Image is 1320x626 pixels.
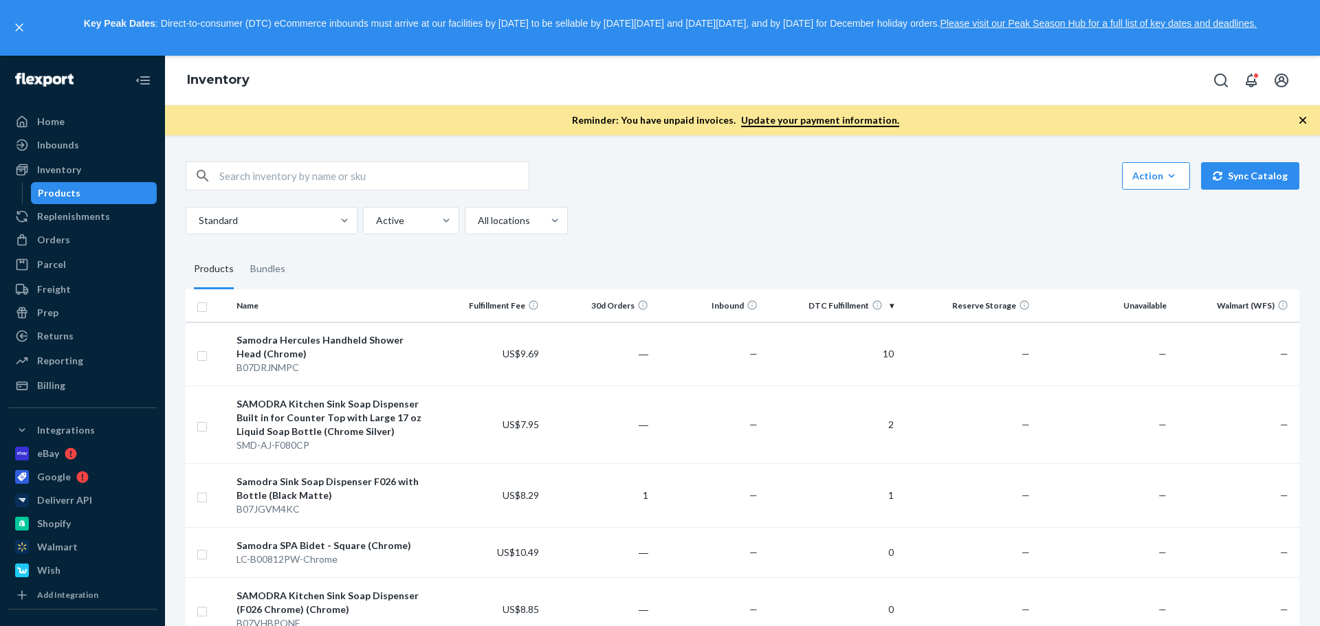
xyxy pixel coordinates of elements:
[1172,289,1299,322] th: Walmart (WFS)
[1158,603,1167,615] span: —
[236,502,430,516] div: B07JGVM4KC
[8,254,157,276] a: Parcel
[1237,67,1265,94] button: Open notifications
[544,528,654,578] td: ―
[236,333,430,361] div: Samodra Hercules Handheld Shower Head (Chrome)
[1022,348,1030,359] span: —
[38,186,80,200] div: Products
[503,348,539,359] span: US$9.69
[1280,489,1288,501] span: —
[37,517,71,530] div: Shopify
[544,289,654,322] th: 30d Orders
[37,540,78,554] div: Walmart
[37,329,74,343] div: Returns
[763,322,899,386] td: 10
[763,528,899,578] td: 0
[544,386,654,464] td: ―
[8,229,157,251] a: Orders
[37,470,71,484] div: Google
[129,67,157,94] button: Close Navigation
[749,546,758,558] span: —
[940,18,1257,29] a: Please visit our Peak Season Hub for a full list of key dates and deadlines.
[37,354,83,368] div: Reporting
[476,214,478,227] input: All locations
[1158,489,1167,501] span: —
[236,589,430,616] div: SAMODRA Kitchen Sink Soap Dispenser (F026 Chrome) (Chrome)
[497,546,539,558] span: US$10.49
[544,464,654,528] td: 1
[37,379,65,392] div: Billing
[1132,169,1180,183] div: Action
[8,489,157,511] a: Deliverr API
[8,159,157,181] a: Inventory
[37,163,81,177] div: Inventory
[1158,546,1167,558] span: —
[8,302,157,324] a: Prep
[37,589,98,601] div: Add Integration
[8,443,157,465] a: eBay
[37,258,66,271] div: Parcel
[1035,289,1171,322] th: Unavailable
[899,289,1035,322] th: Reserve Storage
[37,563,60,577] div: Wish
[37,306,58,320] div: Prep
[1207,67,1235,94] button: Open Search Box
[37,493,92,507] div: Deliverr API
[37,115,65,128] div: Home
[763,464,899,528] td: 1
[236,397,430,438] div: SAMODRA Kitchen Sink Soap Dispenser Built in for Counter Top with Large 17 oz Liquid Soap Bottle ...
[197,214,199,227] input: Standard
[37,447,59,460] div: eBay
[749,418,758,430] span: —
[8,205,157,227] a: Replenishments
[236,475,430,502] div: Samodra Sink Soap Dispenser F026 with Bottle (Black Matte)
[176,60,261,100] ol: breadcrumbs
[436,289,545,322] th: Fulfillment Fee
[375,214,376,227] input: Active
[236,438,430,452] div: SMD-AJ-F080CP
[654,289,763,322] th: Inbound
[37,423,95,437] div: Integrations
[236,361,430,375] div: B07DRJNMPC
[544,322,654,386] td: ―
[33,12,1308,36] p: : Direct-to-consumer (DTC) eCommerce inbounds must arrive at our facilities by [DATE] to be sella...
[219,162,529,190] input: Search inventory by name or sku
[8,325,157,347] a: Returns
[8,513,157,535] a: Shopify
[1022,489,1030,501] span: —
[503,489,539,501] span: US$8.29
[572,113,899,127] p: Reminder: You have unpaid invoices.
[1268,67,1295,94] button: Open account menu
[1022,603,1030,615] span: —
[194,251,234,289] div: Products
[8,134,157,156] a: Inbounds
[8,111,157,133] a: Home
[8,559,157,581] a: Wish
[1158,418,1167,430] span: —
[231,289,436,322] th: Name
[749,348,758,359] span: —
[250,251,285,289] div: Bundles
[1280,546,1288,558] span: —
[763,289,899,322] th: DTC Fulfillment
[1280,348,1288,359] span: —
[8,536,157,558] a: Walmart
[1122,162,1190,190] button: Action
[15,73,74,87] img: Flexport logo
[8,278,157,300] a: Freight
[741,114,899,127] a: Update your payment information.
[37,138,79,152] div: Inbounds
[236,539,430,552] div: Samodra SPA Bidet - Square (Chrome)
[8,466,157,488] a: Google
[187,72,250,87] a: Inventory
[1022,418,1030,430] span: —
[8,419,157,441] button: Integrations
[503,603,539,615] span: US$8.85
[12,21,26,34] button: close,
[763,386,899,464] td: 2
[749,489,758,501] span: —
[1201,162,1299,190] button: Sync Catalog
[37,282,71,296] div: Freight
[84,18,155,29] strong: Key Peak Dates
[1158,348,1167,359] span: —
